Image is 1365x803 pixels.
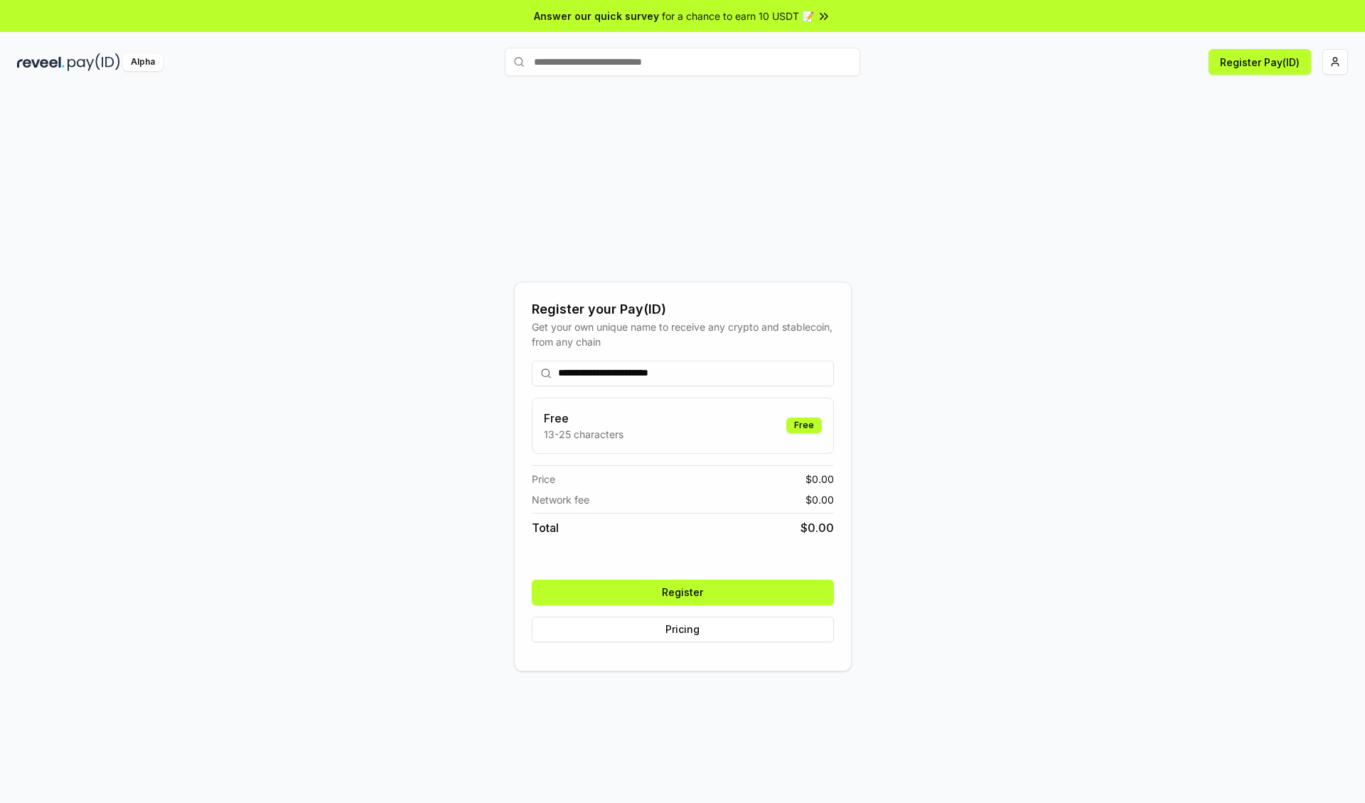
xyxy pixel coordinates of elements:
[544,427,623,442] p: 13-25 characters
[544,410,623,427] h3: Free
[662,9,814,23] span: for a chance to earn 10 USDT 📝
[532,617,834,642] button: Pricing
[532,319,834,349] div: Get your own unique name to receive any crypto and stablecoin, from any chain
[123,53,163,71] div: Alpha
[805,472,834,486] span: $ 0.00
[786,418,822,433] div: Free
[68,53,120,71] img: pay_id
[805,492,834,507] span: $ 0.00
[532,299,834,319] div: Register your Pay(ID)
[534,9,659,23] span: Answer our quick survey
[532,472,555,486] span: Price
[532,492,589,507] span: Network fee
[532,580,834,605] button: Register
[801,519,834,536] span: $ 0.00
[1209,49,1311,75] button: Register Pay(ID)
[532,519,559,536] span: Total
[17,53,65,71] img: reveel_dark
